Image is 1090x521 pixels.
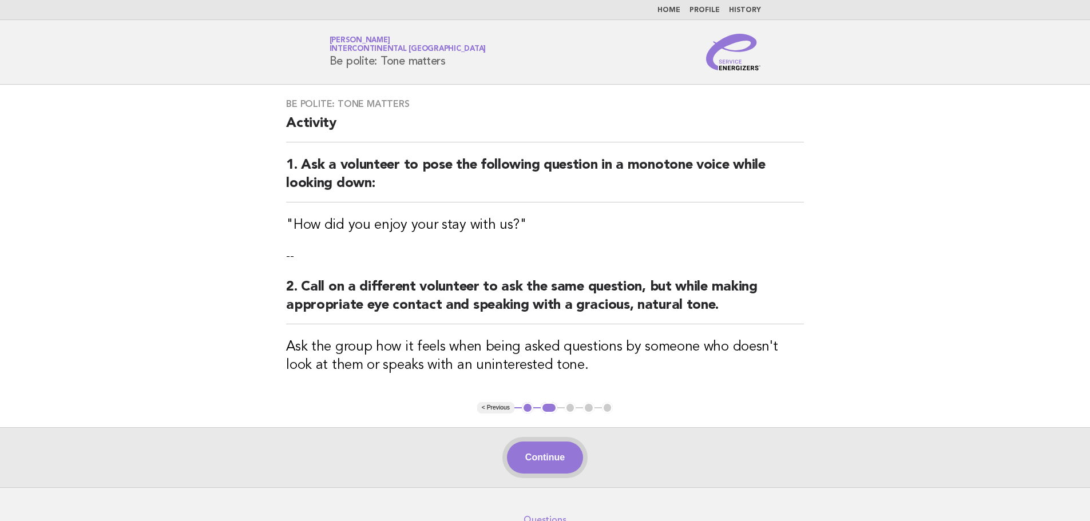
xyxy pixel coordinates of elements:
[330,46,486,53] span: InterContinental [GEOGRAPHIC_DATA]
[706,34,761,70] img: Service Energizers
[330,37,486,53] a: [PERSON_NAME]InterContinental [GEOGRAPHIC_DATA]
[541,402,557,413] button: 2
[729,7,761,14] a: History
[689,7,720,14] a: Profile
[286,248,804,264] p: --
[507,442,583,474] button: Continue
[286,156,804,202] h2: 1. Ask a volunteer to pose the following question in a monotone voice while looking down:
[657,7,680,14] a: Home
[522,402,533,413] button: 1
[330,37,486,67] h1: Be polite: Tone matters
[286,338,804,375] h3: Ask the group how it feels when being asked questions by someone who doesn't look at them or spea...
[286,278,804,324] h2: 2. Call on a different volunteer to ask the same question, but while making appropriate eye conta...
[286,98,804,110] h3: Be polite: Tone matters
[286,216,804,234] h3: "How did you enjoy your stay with us?"
[477,402,514,413] button: < Previous
[286,114,804,142] h2: Activity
